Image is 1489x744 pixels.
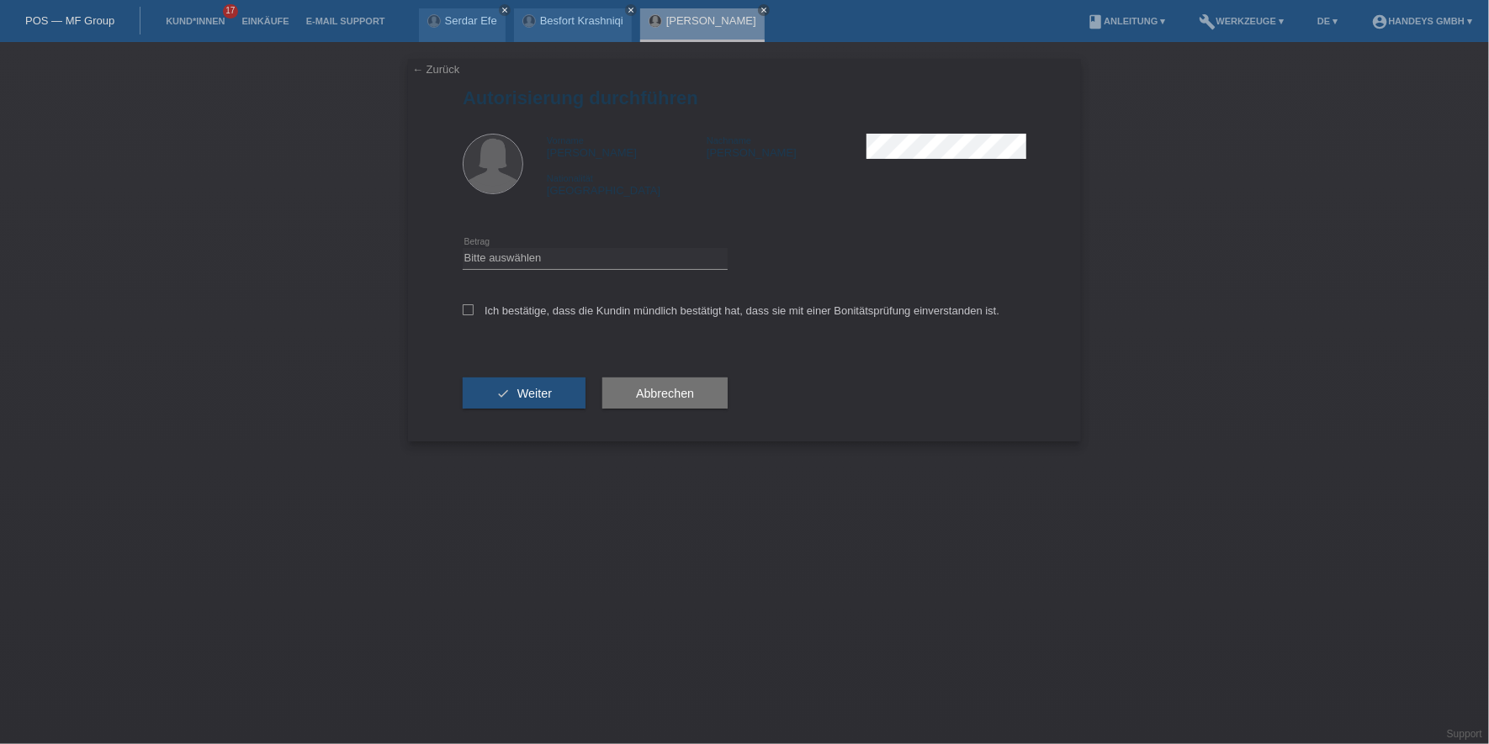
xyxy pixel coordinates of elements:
span: 17 [223,4,238,18]
i: close [760,6,768,14]
a: E-Mail Support [298,16,394,26]
i: account_circle [1371,13,1388,30]
a: account_circleHandeys GmbH ▾ [1363,16,1481,26]
i: close [627,6,635,14]
button: Abbrechen [602,377,728,409]
a: DE ▾ [1309,16,1346,26]
i: close [501,6,509,14]
div: [PERSON_NAME] [707,134,866,159]
span: Nationalität [547,173,593,183]
div: [PERSON_NAME] [547,134,707,159]
a: buildWerkzeuge ▾ [1191,16,1293,26]
a: Serdar Efe [445,14,497,27]
a: bookAnleitung ▾ [1078,16,1174,26]
h1: Autorisierung durchführen [463,87,1026,108]
a: POS — MF Group [25,14,114,27]
span: Nachname [707,135,751,145]
label: Ich bestätige, dass die Kundin mündlich bestätigt hat, dass sie mit einer Bonitätsprüfung einvers... [463,304,999,317]
span: Weiter [517,387,552,400]
a: ← Zurück [412,63,459,76]
i: book [1087,13,1104,30]
a: Besfort Krashniqi [540,14,623,27]
a: close [499,4,511,16]
i: build [1200,13,1216,30]
a: close [625,4,637,16]
i: check [496,387,510,400]
a: Support [1447,728,1482,740]
span: Vorname [547,135,584,145]
a: close [758,4,770,16]
a: Kund*innen [157,16,233,26]
span: Abbrechen [636,387,694,400]
a: [PERSON_NAME] [666,14,756,27]
button: check Weiter [463,377,586,409]
a: Einkäufe [233,16,297,26]
div: [GEOGRAPHIC_DATA] [547,171,707,197]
